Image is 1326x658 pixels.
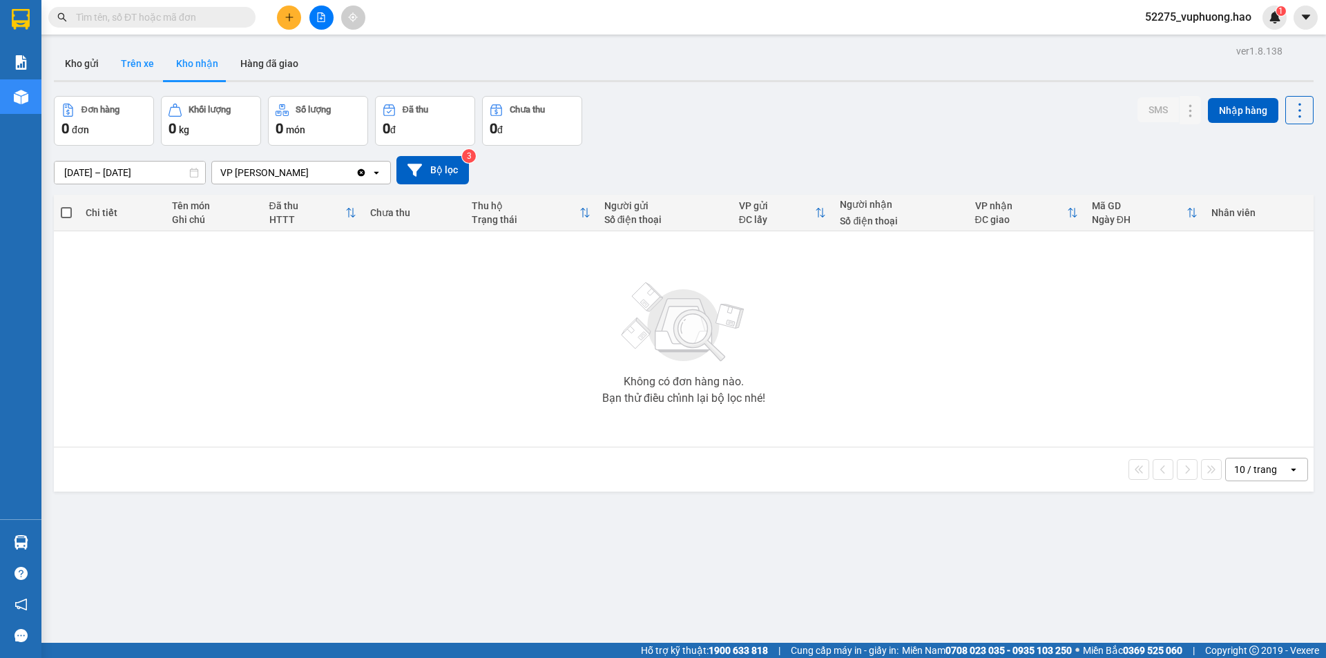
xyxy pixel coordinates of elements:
button: aim [341,6,365,30]
img: icon-new-feature [1269,11,1281,23]
th: Toggle SortBy [262,195,364,231]
div: Người gửi [604,200,725,211]
div: Đã thu [269,200,346,211]
button: Đã thu0đ [375,96,475,146]
img: svg+xml;base64,PHN2ZyBjbGFzcz0ibGlzdC1wbHVnX19zdmciIHhtbG5zPSJodHRwOi8vd3d3LnczLm9yZy8yMDAwL3N2Zy... [615,274,753,371]
div: VP gửi [739,200,816,211]
span: copyright [1249,646,1259,655]
div: VP [PERSON_NAME] [220,166,309,180]
button: Nhập hàng [1208,98,1278,123]
img: warehouse-icon [14,90,28,104]
div: Số điện thoại [604,214,725,225]
th: Toggle SortBy [1085,195,1204,231]
span: 0 [383,120,390,137]
div: Chi tiết [86,207,157,218]
span: file-add [316,12,326,22]
input: Tìm tên, số ĐT hoặc mã đơn [76,10,239,25]
span: đ [390,124,396,135]
svg: open [1288,464,1299,475]
span: 0 [276,120,283,137]
div: Chưa thu [370,207,458,218]
button: Trên xe [110,47,165,80]
div: Thu hộ [472,200,579,211]
div: VP nhận [975,200,1067,211]
div: Nhân viên [1211,207,1307,218]
span: 0 [490,120,497,137]
div: Đã thu [403,105,428,115]
svg: open [371,167,382,178]
div: Ghi chú [172,214,256,225]
div: Người nhận [840,199,961,210]
button: file-add [309,6,334,30]
span: caret-down [1300,11,1312,23]
span: món [286,124,305,135]
button: SMS [1137,97,1179,122]
div: ĐC lấy [739,214,816,225]
span: đ [497,124,503,135]
div: Số điện thoại [840,215,961,226]
strong: 0369 525 060 [1123,645,1182,656]
th: Toggle SortBy [732,195,834,231]
span: ⚪️ [1075,648,1079,653]
button: Khối lượng0kg [161,96,261,146]
div: HTTT [269,214,346,225]
span: message [15,629,28,642]
span: 52275_vuphuong.hao [1134,8,1262,26]
div: ĐC giao [975,214,1067,225]
span: đơn [72,124,89,135]
strong: 1900 633 818 [709,645,768,656]
span: | [1193,643,1195,658]
button: Kho gửi [54,47,110,80]
span: 0 [61,120,69,137]
span: Cung cấp máy in - giấy in: [791,643,899,658]
span: 0 [169,120,176,137]
button: caret-down [1294,6,1318,30]
div: Tên món [172,200,256,211]
div: 10 / trang [1234,463,1277,476]
sup: 3 [462,149,476,163]
input: Selected VP Gành Hào. [310,166,311,180]
img: logo-vxr [12,9,30,30]
button: Đơn hàng0đơn [54,96,154,146]
span: 1 [1278,6,1283,16]
svg: Clear value [356,167,367,178]
div: ver 1.8.138 [1236,43,1282,59]
span: | [778,643,780,658]
button: Bộ lọc [396,156,469,184]
div: Bạn thử điều chỉnh lại bộ lọc nhé! [602,393,765,404]
span: Miền Nam [902,643,1072,658]
div: Không có đơn hàng nào. [624,376,744,387]
button: Kho nhận [165,47,229,80]
span: search [57,12,67,22]
span: aim [348,12,358,22]
sup: 1 [1276,6,1286,16]
th: Toggle SortBy [465,195,597,231]
span: Hỗ trợ kỹ thuật: [641,643,768,658]
div: Đơn hàng [81,105,119,115]
img: warehouse-icon [14,535,28,550]
span: question-circle [15,567,28,580]
div: Số lượng [296,105,331,115]
input: Select a date range. [55,162,205,184]
span: kg [179,124,189,135]
img: solution-icon [14,55,28,70]
div: Trạng thái [472,214,579,225]
div: Khối lượng [189,105,231,115]
button: plus [277,6,301,30]
span: notification [15,598,28,611]
span: Miền Bắc [1083,643,1182,658]
th: Toggle SortBy [968,195,1085,231]
strong: 0708 023 035 - 0935 103 250 [945,645,1072,656]
div: Chưa thu [510,105,545,115]
div: Mã GD [1092,200,1186,211]
span: plus [285,12,294,22]
button: Số lượng0món [268,96,368,146]
button: Chưa thu0đ [482,96,582,146]
div: Ngày ĐH [1092,214,1186,225]
button: Hàng đã giao [229,47,309,80]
